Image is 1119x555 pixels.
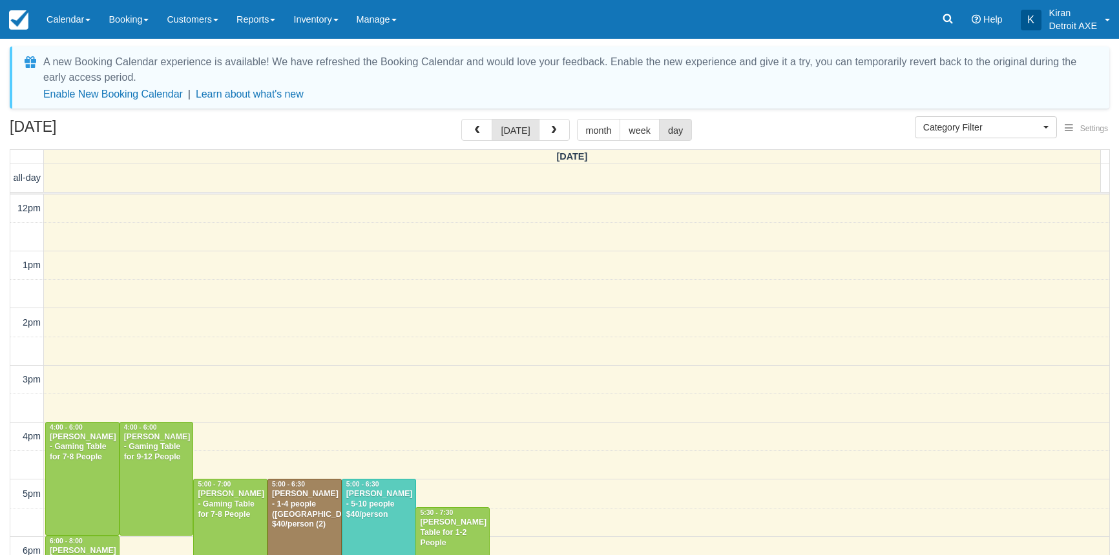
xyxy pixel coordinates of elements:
img: checkfront-main-nav-mini-logo.png [9,10,28,30]
span: 5:30 - 7:30 [420,509,453,516]
span: Settings [1080,124,1108,133]
button: month [577,119,621,141]
a: 4:00 - 6:00[PERSON_NAME] - Gaming Table for 9-12 People [120,422,194,536]
span: 4:00 - 6:00 [124,424,157,431]
span: 5pm [23,488,41,499]
button: Settings [1057,120,1116,138]
span: 5:00 - 6:30 [346,481,379,488]
span: 4pm [23,431,41,441]
button: [DATE] [492,119,539,141]
div: [PERSON_NAME] - 5-10 people $40/person [346,489,412,520]
div: [PERSON_NAME] - 1-4 people ([GEOGRAPHIC_DATA]) $40/person (2) [271,489,338,530]
button: Enable New Booking Calendar [43,88,183,101]
span: 6:00 - 8:00 [50,538,83,545]
div: [PERSON_NAME] - Gaming Table for 7-8 People [197,489,264,520]
span: [DATE] [557,151,588,162]
h2: [DATE] [10,119,173,143]
span: Category Filter [923,121,1040,134]
span: 4:00 - 6:00 [50,424,83,431]
span: all-day [14,173,41,183]
p: Kiran [1049,6,1097,19]
span: 2pm [23,317,41,328]
i: Help [972,15,981,24]
div: [PERSON_NAME] Table for 1-2 People [419,518,486,549]
button: day [659,119,692,141]
span: 3pm [23,374,41,384]
button: Category Filter [915,116,1057,138]
p: Detroit AXE [1049,19,1097,32]
span: 1pm [23,260,41,270]
span: 12pm [17,203,41,213]
div: K [1021,10,1041,30]
span: 5:00 - 7:00 [198,481,231,488]
span: 5:00 - 6:30 [272,481,305,488]
div: A new Booking Calendar experience is available! We have refreshed the Booking Calendar and would ... [43,54,1094,85]
span: | [188,89,191,99]
div: [PERSON_NAME] - Gaming Table for 9-12 People [123,432,190,463]
span: Help [983,14,1003,25]
a: 4:00 - 6:00[PERSON_NAME] - Gaming Table for 7-8 People [45,422,120,536]
div: [PERSON_NAME] - Gaming Table for 7-8 People [49,432,116,463]
button: week [620,119,660,141]
a: Learn about what's new [196,89,304,99]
